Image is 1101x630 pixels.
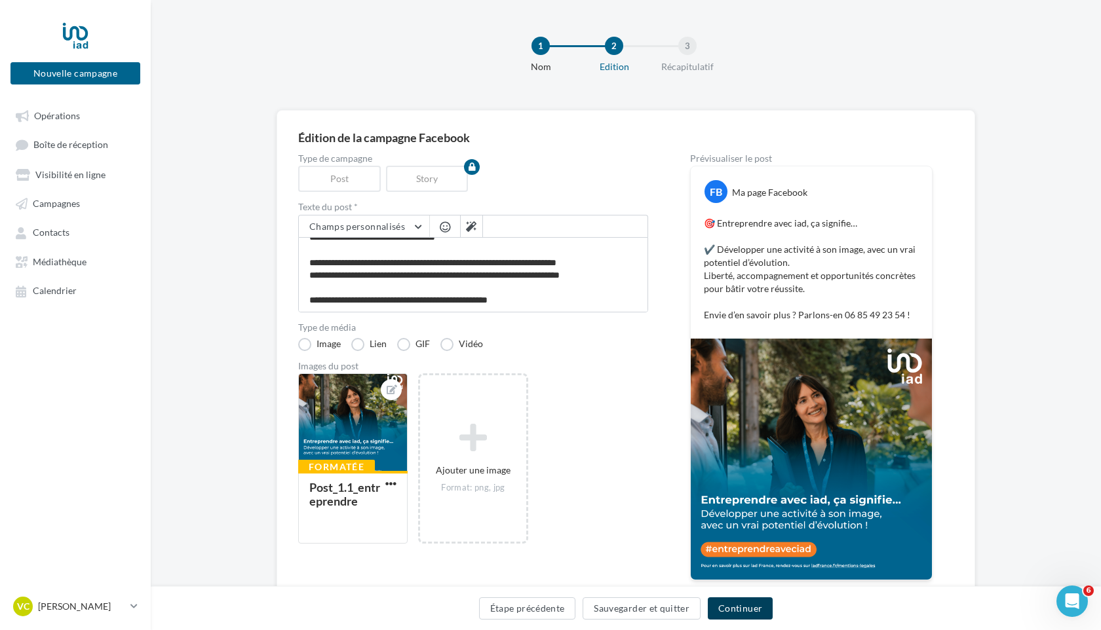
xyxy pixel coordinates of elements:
[298,132,954,143] div: Édition de la campagne Facebook
[33,256,87,267] span: Médiathèque
[298,323,648,332] label: Type de média
[8,220,143,244] a: Contacts
[1056,585,1088,617] iframe: Intercom live chat
[708,597,773,620] button: Continuer
[440,338,483,351] label: Vidéo
[678,37,697,55] div: 3
[690,154,933,163] div: Prévisualiser le post
[690,580,933,597] div: La prévisualisation est non-contractuelle
[8,278,143,302] a: Calendrier
[351,338,387,351] label: Lien
[35,169,106,180] span: Visibilité en ligne
[8,191,143,215] a: Campagnes
[309,221,405,232] span: Champs personnalisés
[298,338,341,351] label: Image
[33,227,69,238] span: Contacts
[705,180,727,203] div: FB
[309,480,380,508] div: Post_1.1_entreprendre
[499,60,583,73] div: Nom
[646,60,729,73] div: Récapitulatif
[8,132,143,157] a: Boîte de réception
[10,62,140,84] button: Nouvelle campagne
[298,460,375,474] div: Formatée
[33,198,80,209] span: Campagnes
[531,37,550,55] div: 1
[298,202,648,212] label: Texte du post *
[572,60,656,73] div: Edition
[34,110,80,121] span: Opérations
[17,600,29,613] span: VC
[33,286,77,297] span: Calendrier
[38,600,125,613] p: [PERSON_NAME]
[8,162,143,186] a: Visibilité en ligne
[704,217,919,322] p: 🎯 Entreprendre avec iad, ça signifie… ✔️ Développer une activité à son image, avec un vrai potent...
[732,186,807,199] div: Ma page Facebook
[298,361,648,371] div: Images du post
[33,139,108,151] span: Boîte de réception
[605,37,623,55] div: 2
[8,250,143,273] a: Médiathèque
[8,103,143,127] a: Opérations
[298,154,648,163] label: Type de campagne
[583,597,701,620] button: Sauvegarder et quitter
[479,597,576,620] button: Étape précédente
[10,594,140,619] a: VC [PERSON_NAME]
[1083,585,1094,596] span: 6
[397,338,430,351] label: GIF
[299,215,429,238] button: Champs personnalisés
